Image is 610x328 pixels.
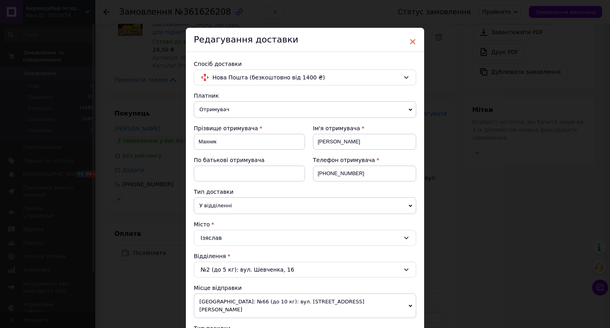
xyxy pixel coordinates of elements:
[194,230,416,246] div: Ізяслав
[194,262,416,278] div: №2 (до 5 кг): вул. Шевченка, 16
[313,166,416,181] input: +380
[194,125,258,131] span: Прізвище отримувача
[194,220,416,228] div: Місто
[186,28,424,52] div: Редагування доставки
[313,125,360,131] span: Ім'я отримувача
[194,60,416,68] div: Спосіб доставки
[194,93,219,99] span: Платник
[194,189,234,195] span: Тип доставки
[194,285,242,291] span: Місце відправки
[212,73,400,82] span: Нова Пошта (безкоштовно від 1400 ₴)
[313,157,375,163] span: Телефон отримувача
[409,35,416,48] span: ×
[194,101,416,118] span: Отримувач
[194,293,416,318] span: [GEOGRAPHIC_DATA]: №66 (до 10 кг): вул. [STREET_ADDRESS][PERSON_NAME]
[194,197,416,214] span: У відділенні
[194,157,264,163] span: По батькові отримувача
[194,252,416,260] div: Відділення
